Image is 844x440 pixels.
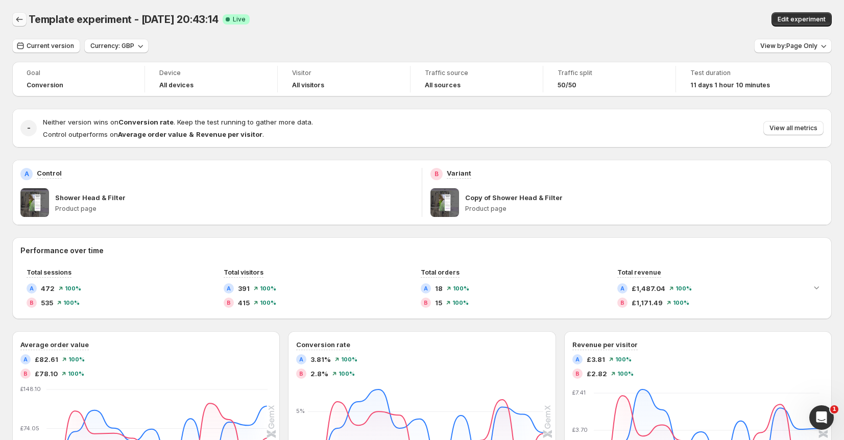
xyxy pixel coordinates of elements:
[27,69,130,77] span: Goal
[299,356,303,362] h2: A
[572,389,586,396] text: £7.41
[435,298,442,308] span: 15
[615,356,632,362] span: 100 %
[435,170,439,178] h2: B
[23,371,28,377] h2: B
[29,13,219,26] span: Template experiment - [DATE] 20:43:14
[20,385,41,393] text: £148.10
[27,123,31,133] h2: -
[20,188,49,217] img: Shower Head & Filter
[90,42,134,50] span: Currency: GBP
[296,339,350,350] h3: Conversion rate
[830,405,838,413] span: 1
[435,283,443,294] span: 18
[63,300,80,306] span: 100 %
[617,268,661,276] span: Total revenue
[690,81,770,89] span: 11 days 1 hour 10 minutes
[292,68,396,90] a: VisitorAll visitors
[37,168,62,178] p: Control
[260,300,276,306] span: 100 %
[227,300,231,306] h2: B
[84,39,149,53] button: Currency: GBP
[238,283,250,294] span: 391
[20,339,89,350] h3: Average order value
[587,369,607,379] span: £2.82
[260,285,276,291] span: 100 %
[159,81,194,89] h4: All devices
[65,285,81,291] span: 100 %
[43,118,313,126] span: Neither version wins on . Keep the test running to gather more data.
[20,425,39,432] text: £74.05
[572,426,588,433] text: £3.70
[809,405,834,430] iframe: Intercom live chat
[575,356,580,362] h2: A
[430,188,459,217] img: Copy of Shower Head & Filter
[558,81,576,89] span: 50/50
[620,300,624,306] h2: B
[41,283,55,294] span: 472
[68,356,85,362] span: 100 %
[55,192,126,203] p: Shower Head & Filter
[809,280,824,295] button: Expand chart
[159,68,263,90] a: DeviceAll devices
[296,407,305,414] text: 5%
[233,15,246,23] span: Live
[27,268,71,276] span: Total sessions
[425,68,528,90] a: Traffic sourceAll sources
[30,300,34,306] h2: B
[424,300,428,306] h2: B
[292,81,324,89] h4: All visitors
[465,205,824,213] p: Product page
[339,371,355,377] span: 100 %
[68,371,84,377] span: 100 %
[23,356,28,362] h2: A
[55,205,414,213] p: Product page
[632,298,663,308] span: £1,171.49
[424,285,428,291] h2: A
[224,268,263,276] span: Total visitors
[27,81,63,89] span: Conversion
[763,121,824,135] button: View all metrics
[310,369,328,379] span: 2.8%
[425,81,461,89] h4: All sources
[159,69,263,77] span: Device
[572,339,638,350] h3: Revenue per visitor
[43,130,264,138] span: Control outperforms on .
[12,39,80,53] button: Current version
[760,42,817,50] span: View by: Page Only
[118,130,187,138] strong: Average order value
[27,42,74,50] span: Current version
[292,69,396,77] span: Visitor
[778,15,826,23] span: Edit experiment
[421,268,460,276] span: Total orders
[425,69,528,77] span: Traffic source
[447,168,471,178] p: Variant
[690,69,794,77] span: Test duration
[30,285,34,291] h2: A
[299,371,303,377] h2: B
[673,300,689,306] span: 100 %
[35,354,58,364] span: £82.61
[12,12,27,27] button: Back
[341,356,357,362] span: 100 %
[27,68,130,90] a: GoalConversion
[620,285,624,291] h2: A
[617,371,634,377] span: 100 %
[754,39,832,53] button: View by:Page Only
[558,68,661,90] a: Traffic split50/50
[25,170,29,178] h2: A
[587,354,605,364] span: £3.81
[189,130,194,138] strong: &
[227,285,231,291] h2: A
[690,68,794,90] a: Test duration11 days 1 hour 10 minutes
[676,285,692,291] span: 100 %
[238,298,250,308] span: 415
[558,69,661,77] span: Traffic split
[310,354,331,364] span: 3.81%
[453,285,469,291] span: 100 %
[196,130,262,138] strong: Revenue per visitor
[771,12,832,27] button: Edit experiment
[575,371,580,377] h2: B
[118,118,174,126] strong: Conversion rate
[769,124,817,132] span: View all metrics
